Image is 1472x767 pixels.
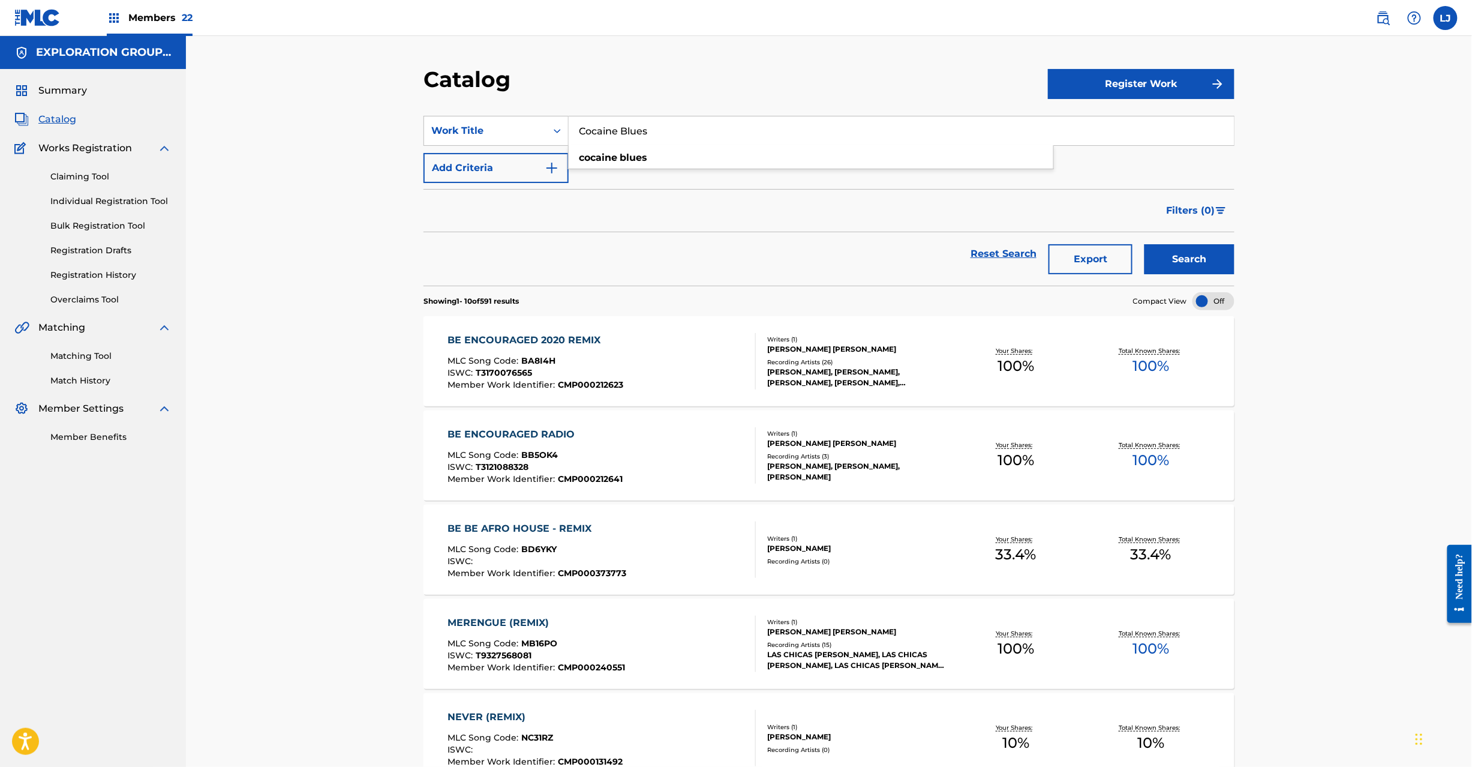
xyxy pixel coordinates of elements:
[767,732,948,742] div: [PERSON_NAME]
[423,116,1234,286] form: Search Form
[998,638,1034,660] span: 100 %
[767,649,948,671] div: LAS CHICAS [PERSON_NAME], LAS CHICAS [PERSON_NAME], LAS CHICAS [PERSON_NAME], LAS CHICAS [PERSON_...
[1434,6,1458,30] div: User Menu
[558,474,623,484] span: CMP000212641
[1131,544,1171,565] span: 33.4 %
[50,374,172,387] a: Match History
[50,170,172,183] a: Claiming Tool
[14,9,61,26] img: MLC Logo
[448,662,558,673] span: Member Work Identifier :
[1133,296,1187,307] span: Compact View
[448,756,558,767] span: Member Work Identifier :
[996,441,1036,450] p: Your Shares:
[522,450,558,460] span: BB5OK4
[1144,244,1234,274] button: Search
[157,402,172,416] img: expand
[431,124,539,138] div: Work Title
[14,112,29,127] img: Catalog
[38,402,124,416] span: Member Settings
[767,618,948,627] div: Writers ( 1 )
[448,710,623,724] div: NEVER (REMIX)
[50,431,172,444] a: Member Benefits
[448,744,476,755] span: ISWC :
[448,556,476,567] span: ISWC :
[620,152,647,163] strong: blues
[522,732,554,743] span: NC31RZ
[1167,203,1215,218] span: Filters ( 0 )
[448,732,522,743] span: MLC Song Code :
[448,379,558,390] span: Member Work Identifier :
[476,650,532,661] span: T9327568081
[128,11,193,25] span: Members
[38,320,85,335] span: Matching
[1438,536,1472,633] iframe: Resource Center
[1159,196,1234,226] button: Filters (0)
[14,83,87,98] a: SummarySummary
[423,599,1234,689] a: MERENGUE (REMIX)MLC Song Code:MB16POISWC:T9327568081Member Work Identifier:CMP000240551Writers (1...
[1132,638,1169,660] span: 100 %
[579,152,617,163] strong: cocaine
[1119,629,1183,638] p: Total Known Shares:
[1412,709,1472,767] iframe: Chat Widget
[38,112,76,127] span: Catalog
[1119,346,1183,355] p: Total Known Shares:
[14,46,29,60] img: Accounts
[998,450,1034,471] span: 100 %
[767,745,948,754] div: Recording Artists ( 0 )
[965,241,1043,267] a: Reset Search
[448,355,522,366] span: MLC Song Code :
[767,438,948,449] div: [PERSON_NAME] [PERSON_NAME]
[14,83,29,98] img: Summary
[1002,732,1029,754] span: 10 %
[423,66,516,93] h2: Catalog
[448,474,558,484] span: Member Work Identifier :
[50,220,172,232] a: Bulk Registration Tool
[448,616,626,630] div: MERENGUE (REMIX)
[107,11,121,25] img: Top Rightsholders
[448,522,627,536] div: BE BE AFRO HOUSE - REMIX
[182,12,193,23] span: 22
[157,141,172,155] img: expand
[1402,6,1426,30] div: Help
[1376,11,1390,25] img: search
[1049,244,1132,274] button: Export
[14,112,76,127] a: CatalogCatalog
[767,723,948,732] div: Writers ( 1 )
[1137,732,1164,754] span: 10 %
[14,141,30,155] img: Works Registration
[1119,535,1183,544] p: Total Known Shares:
[38,141,132,155] span: Works Registration
[767,461,948,483] div: [PERSON_NAME], [PERSON_NAME], [PERSON_NAME]
[448,367,476,378] span: ISWC :
[448,427,623,442] div: BE ENCOURAGED RADIO
[767,557,948,566] div: Recording Artists ( 0 )
[767,627,948,637] div: [PERSON_NAME] [PERSON_NAME]
[448,638,522,649] span: MLC Song Code :
[448,333,624,347] div: BE ENCOURAGED 2020 REMIX
[14,320,29,335] img: Matching
[157,320,172,335] img: expand
[423,505,1234,595] a: BE BE AFRO HOUSE - REMIXMLC Song Code:BD6YKYISWC:Member Work Identifier:CMP000373773Writers (1)[P...
[1119,441,1183,450] p: Total Known Shares:
[448,650,476,661] span: ISWC :
[558,662,626,673] span: CMP000240551
[1210,77,1225,91] img: f7272a7cc735f4ea7f67.svg
[448,462,476,472] span: ISWC :
[476,367,533,378] span: T3170076565
[1416,721,1423,757] div: Drag
[1119,723,1183,732] p: Total Known Shares:
[1132,450,1169,471] span: 100 %
[767,534,948,543] div: Writers ( 1 )
[998,355,1034,377] span: 100 %
[996,535,1036,544] p: Your Shares:
[767,358,948,367] div: Recording Artists ( 26 )
[545,161,559,175] img: 9d2ae6d4665cec9f34b9.svg
[996,723,1036,732] p: Your Shares:
[767,543,948,554] div: [PERSON_NAME]
[50,269,172,281] a: Registration History
[558,756,623,767] span: CMP000131492
[476,462,529,472] span: T3121088328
